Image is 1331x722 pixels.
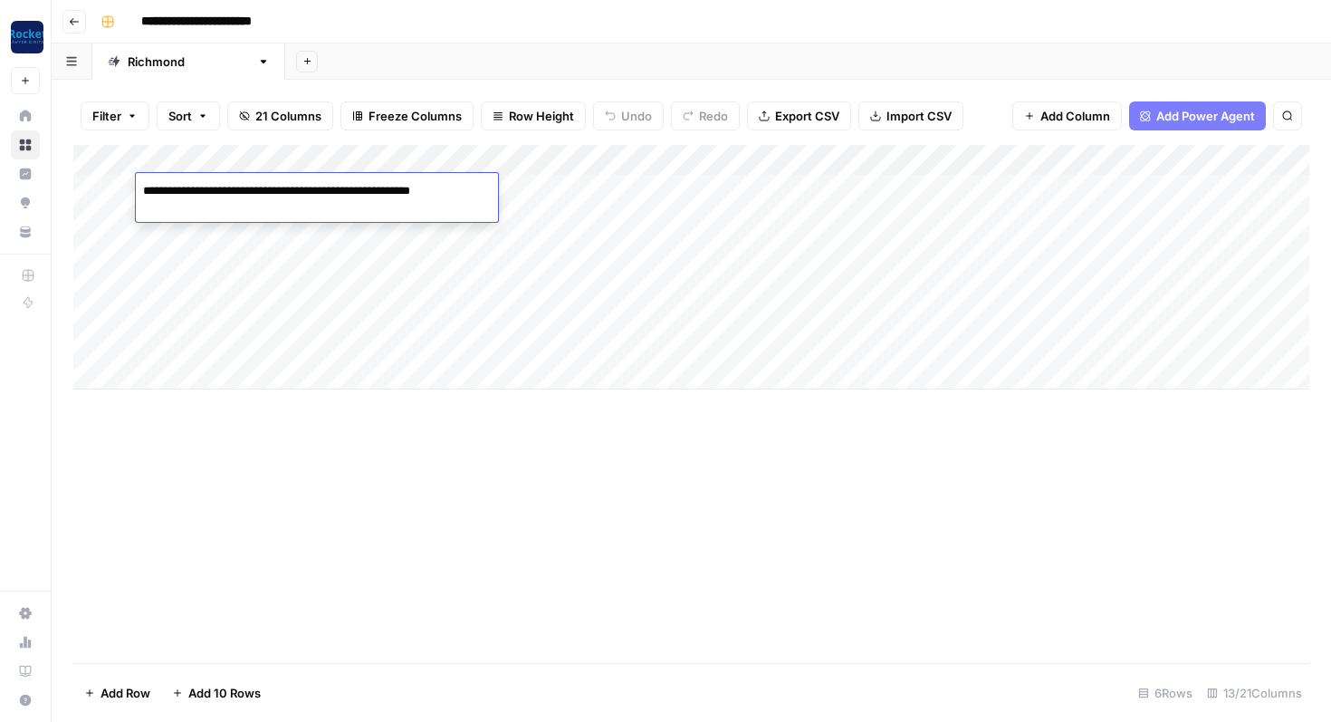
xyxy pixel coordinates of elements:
[11,101,40,130] a: Home
[73,679,161,708] button: Add Row
[1129,101,1266,130] button: Add Power Agent
[157,101,220,130] button: Sort
[92,43,285,80] a: [GEOGRAPHIC_DATA]
[11,686,40,715] button: Help + Support
[92,107,121,125] span: Filter
[1131,679,1200,708] div: 6 Rows
[168,107,192,125] span: Sort
[227,101,333,130] button: 21 Columns
[593,101,664,130] button: Undo
[11,657,40,686] a: Learning Hub
[11,599,40,628] a: Settings
[509,107,574,125] span: Row Height
[1040,107,1110,125] span: Add Column
[886,107,952,125] span: Import CSV
[11,21,43,53] img: Rocket Pilots Logo
[11,130,40,159] a: Browse
[11,188,40,217] a: Opportunities
[161,679,272,708] button: Add 10 Rows
[188,684,261,702] span: Add 10 Rows
[11,14,40,60] button: Workspace: Rocket Pilots
[1200,679,1309,708] div: 13/21 Columns
[81,101,149,130] button: Filter
[775,107,839,125] span: Export CSV
[621,107,652,125] span: Undo
[1156,107,1255,125] span: Add Power Agent
[671,101,740,130] button: Redo
[858,101,963,130] button: Import CSV
[340,101,474,130] button: Freeze Columns
[747,101,851,130] button: Export CSV
[255,107,321,125] span: 21 Columns
[11,217,40,246] a: Your Data
[699,107,728,125] span: Redo
[481,101,586,130] button: Row Height
[11,628,40,657] a: Usage
[369,107,462,125] span: Freeze Columns
[101,684,150,702] span: Add Row
[128,53,250,71] div: [GEOGRAPHIC_DATA]
[1012,101,1122,130] button: Add Column
[11,159,40,188] a: Insights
